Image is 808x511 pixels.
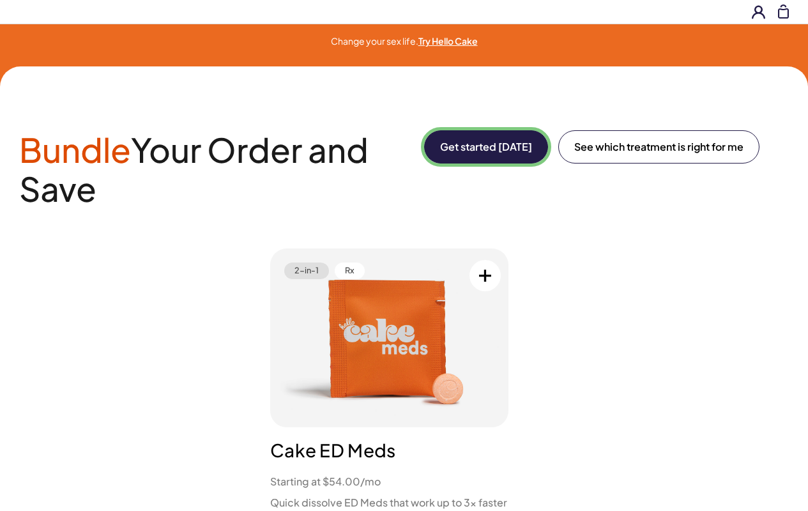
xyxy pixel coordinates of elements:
[424,130,548,164] button: Get started [DATE]
[284,263,329,279] span: 2-in-1
[270,438,508,463] h3: Cake ED Meds
[418,35,478,47] a: Try Hello Cake
[19,130,409,208] h2: Your Order and Save
[19,128,131,171] span: Bundle
[270,473,508,489] li: Starting at $54.00/mo
[335,263,365,279] span: Rx
[558,130,759,164] a: See which treatment is right for me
